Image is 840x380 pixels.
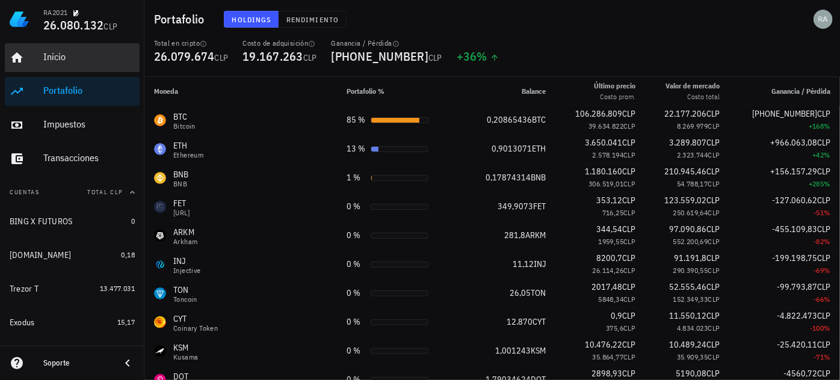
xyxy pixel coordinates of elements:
div: BTC-icon [154,114,166,126]
span: [PHONE_NUMBER] [752,108,817,119]
div: BTC [173,111,196,123]
h1: Portafolio [154,10,209,29]
span: % [477,48,487,64]
span: % [824,295,830,304]
div: -69 [740,265,830,277]
span: 10.476,22 [585,339,622,350]
span: CLP [707,339,720,350]
div: Kusama [173,354,198,361]
span: CLP [622,224,635,234]
div: Inicio [43,51,135,63]
span: % [824,121,830,130]
span: Total CLP [87,188,123,196]
th: Balance: Sin ordenar. Pulse para ordenar de forma ascendente. [451,77,555,106]
span: CLP [104,21,118,32]
div: RA2021 [43,8,67,17]
div: +168 [740,120,830,132]
a: [DOMAIN_NAME] 0,18 [5,241,140,269]
span: CLP [708,237,720,246]
div: CYT [173,313,218,325]
span: 4.834.023 [677,323,708,332]
img: LedgiFi [10,10,29,29]
span: -4.822.473 [777,310,817,321]
span: 13.477.031 [100,284,135,293]
span: CLP [623,323,635,332]
span: +156.157,29 [770,166,817,177]
div: Costo total [666,91,720,102]
span: 54.788,17 [677,179,708,188]
span: 106.286.809 [575,108,622,119]
div: 13 % [347,142,366,155]
span: CLP [623,295,635,304]
span: CLP [817,195,830,206]
div: ETH-icon [154,143,166,155]
div: TON-icon [154,287,166,299]
div: INJ-icon [154,259,166,271]
span: 3.289.807 [670,137,707,148]
span: -25.420,11 [777,339,817,350]
span: CLP [708,266,720,275]
span: 91.191,8 [675,253,707,263]
div: 0 % [347,200,366,213]
div: +36 [457,51,499,63]
div: -82 [740,236,830,248]
span: 716,25 [602,208,623,217]
span: 10.489,24 [670,339,707,350]
span: 19.167.263 [242,48,303,64]
div: avatar [814,10,833,29]
span: -455.109,83 [772,224,817,234]
span: FET [533,201,546,212]
a: Inicio [5,43,140,72]
span: ARKM [525,230,546,241]
div: 0 % [347,287,366,299]
span: 11,12 [513,259,534,269]
span: 0,17874314 [486,172,531,183]
span: 22.177.206 [665,108,707,119]
span: 2.323.744 [677,150,708,159]
span: -99.793,87 [777,281,817,292]
div: Exodus [10,317,35,328]
span: % [824,179,830,188]
div: CYT-icon [154,316,166,328]
span: 0,9013071 [492,143,532,154]
a: Exodus 15,17 [5,308,140,337]
span: 26,05 [510,287,531,298]
span: CLP [622,137,635,148]
span: CLP [707,108,720,119]
div: BNB [173,168,189,180]
span: CLP [623,266,635,275]
span: 552.200,69 [673,237,708,246]
div: 85 % [347,114,366,126]
span: 349,9073 [498,201,533,212]
span: CLP [708,121,720,130]
span: 375,6 [606,323,623,332]
span: CLP [707,281,720,292]
span: 1,001243 [495,345,531,356]
div: BNB-icon [154,172,166,184]
span: % [824,237,830,246]
span: % [824,323,830,332]
span: CYT [533,316,546,327]
span: CLP [707,368,720,379]
button: CuentasTotal CLP [5,178,140,207]
span: CLP [428,52,442,63]
span: CLP [817,137,830,148]
span: CLP [817,310,830,321]
div: 0 % [347,258,366,271]
span: CLP [707,253,720,263]
div: Toncoin [173,296,197,303]
span: 2898,93 [591,368,622,379]
span: 281,8 [504,230,525,241]
span: 26.079.674 [154,48,215,64]
button: Holdings [224,11,279,28]
a: Transacciones [5,144,140,173]
th: Ganancia / Pérdida: Sin ordenar. Pulse para ordenar de forma ascendente. [730,77,840,106]
div: ETH [173,139,203,152]
span: 0,18 [121,250,135,259]
div: +285 [740,178,830,190]
div: Valor de mercado [666,81,720,91]
span: CLP [623,121,635,130]
span: CLP [708,150,720,159]
span: Holdings [232,15,271,24]
div: Impuestos [43,118,135,130]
